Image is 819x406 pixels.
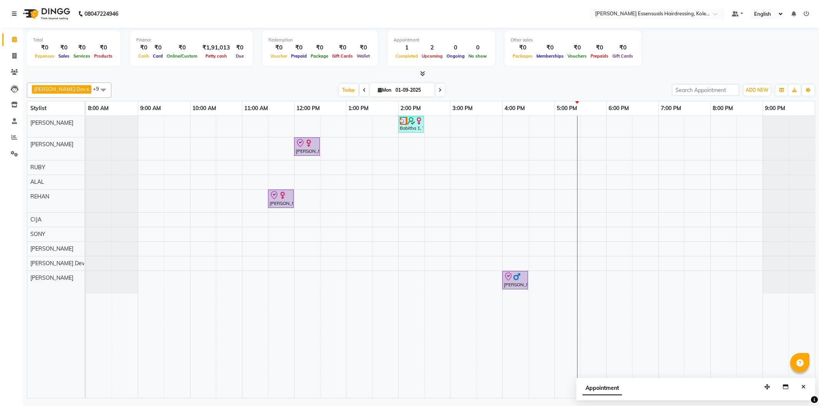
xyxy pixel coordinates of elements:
span: RUBY [30,164,45,171]
span: Prepaid [289,53,309,59]
div: 1 [394,43,420,52]
a: 6:00 PM [607,103,631,114]
div: ₹0 [611,43,635,52]
div: ₹0 [589,43,611,52]
div: ₹0 [233,43,247,52]
a: 1:00 PM [346,103,371,114]
span: Appointment [582,381,622,395]
div: ₹0 [309,43,330,52]
a: 3:00 PM [450,103,475,114]
img: logo [20,3,72,25]
span: Card [151,53,165,59]
div: ₹0 [566,43,589,52]
span: Packages [511,53,534,59]
span: Prepaids [589,53,611,59]
span: Expenses [33,53,56,59]
div: 0 [445,43,467,52]
div: ₹0 [56,43,71,52]
div: ₹0 [71,43,92,52]
div: [PERSON_NAME], TK03, 04:00 PM-04:30 PM, KIDS HAIRCUT BOY (Men) [503,272,527,288]
span: [PERSON_NAME] [30,274,73,281]
span: CIJA [30,216,41,223]
a: 10:00 AM [190,103,218,114]
span: [PERSON_NAME] Dev [30,260,84,267]
span: No show [467,53,489,59]
a: 11:00 AM [242,103,270,114]
div: 0 [467,43,489,52]
div: [PERSON_NAME] ., TK01, 12:00 PM-12:30 PM, Tint Re Growth [295,139,319,155]
span: [PERSON_NAME] Dev [34,86,86,92]
span: REHAN [30,193,49,200]
a: 12:00 PM [295,103,322,114]
div: ₹0 [151,43,165,52]
div: ₹0 [330,43,355,52]
div: Babitha 1, TK02, 02:00 PM-02:30 PM, WOMENS [MEDICAL_DATA] BELOW SHOULDER (WOMEN) [399,117,423,132]
a: x [86,86,89,92]
span: Completed [394,53,420,59]
div: ₹0 [92,43,114,52]
a: 8:00 PM [711,103,735,114]
span: Petty cash [204,53,229,59]
div: ₹0 [355,43,372,52]
span: Sales [56,53,71,59]
span: Today [339,84,358,96]
span: Package [309,53,330,59]
span: Memberships [534,53,566,59]
div: 2 [420,43,445,52]
div: [PERSON_NAME] ., TK01, 11:30 AM-12:00 PM, SENIOR STYLIST (Men) [269,191,293,207]
span: Gift Cards [330,53,355,59]
span: Ongoing [445,53,467,59]
iframe: chat widget [787,375,811,398]
span: Wallet [355,53,372,59]
a: 9:00 AM [138,103,163,114]
input: 2025-09-01 [393,84,432,96]
a: 8:00 AM [86,103,111,114]
span: ADD NEW [746,87,768,93]
span: Upcoming [420,53,445,59]
a: 9:00 PM [763,103,787,114]
div: ₹0 [511,43,534,52]
div: Finance [136,37,247,43]
div: ₹0 [165,43,199,52]
span: Due [234,53,246,59]
a: 2:00 PM [399,103,423,114]
div: ₹1,91,013 [199,43,233,52]
a: 4:00 PM [503,103,527,114]
span: Products [92,53,114,59]
input: Search Appointment [672,84,739,96]
b: 08047224946 [84,3,118,25]
div: ₹0 [534,43,566,52]
span: Services [71,53,92,59]
span: Mon [376,87,393,93]
div: Redemption [268,37,372,43]
span: [PERSON_NAME] [30,141,73,148]
span: Voucher [268,53,289,59]
span: Stylist [30,105,46,112]
span: [PERSON_NAME] [30,245,73,252]
button: ADD NEW [744,85,770,96]
span: Online/Custom [165,53,199,59]
div: ₹0 [289,43,309,52]
span: Vouchers [566,53,589,59]
div: ₹0 [136,43,151,52]
span: +9 [93,86,105,92]
div: Other sales [511,37,635,43]
span: SONY [30,231,45,238]
div: Appointment [394,37,489,43]
div: Total [33,37,114,43]
span: ALAL [30,178,44,185]
a: 5:00 PM [555,103,579,114]
span: Cash [136,53,151,59]
div: ₹0 [33,43,56,52]
span: [PERSON_NAME] [30,119,73,126]
span: Gift Cards [611,53,635,59]
a: 7:00 PM [659,103,683,114]
div: ₹0 [268,43,289,52]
